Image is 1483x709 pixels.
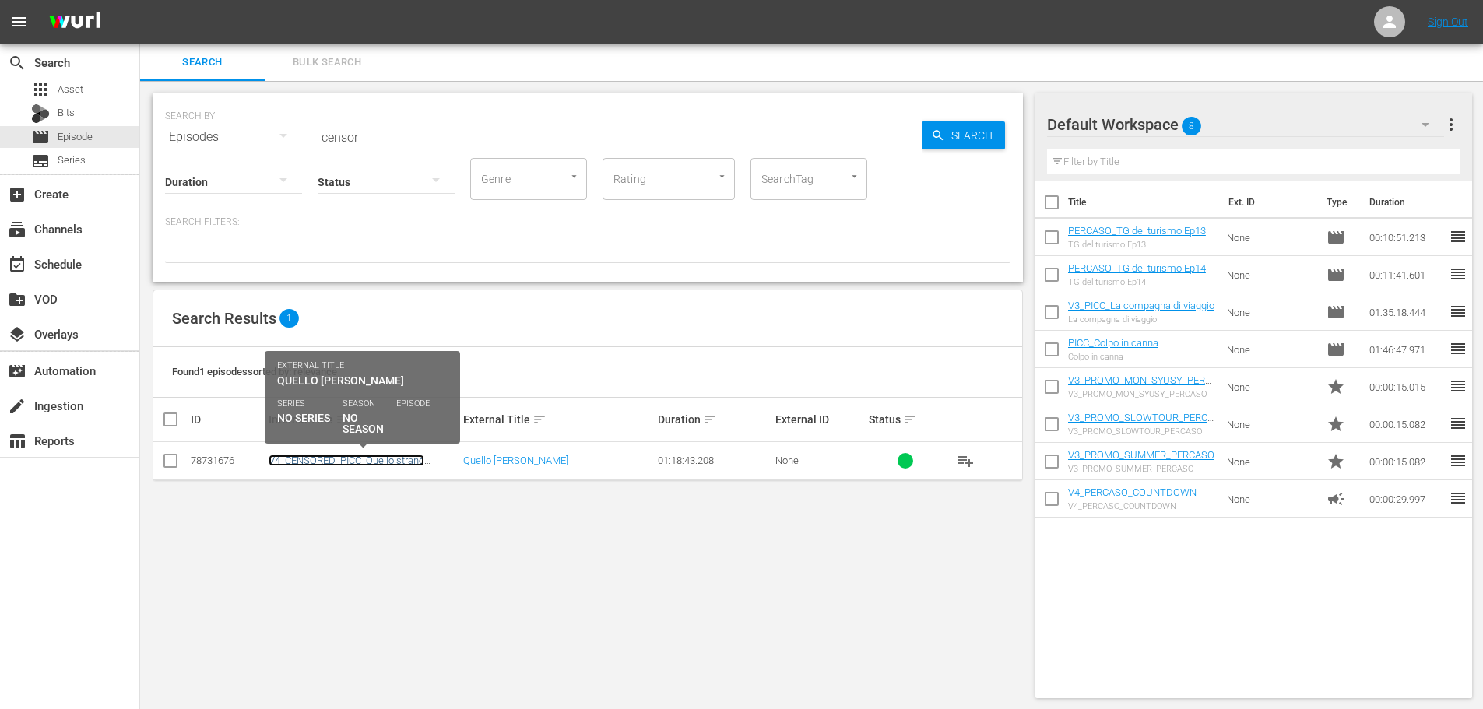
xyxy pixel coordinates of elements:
[1221,480,1320,518] td: None
[1449,489,1467,507] span: reorder
[1363,331,1449,368] td: 01:46:47.971
[956,451,975,470] span: playlist_add
[1327,415,1345,433] span: Promo
[1360,181,1453,224] th: Duration
[58,153,86,168] span: Series
[1068,262,1206,274] a: PERCASO_TG del turismo Ep14
[1068,389,1215,399] div: V3_PROMO_MON_SYUSY_PERCASO
[8,325,26,344] span: Overlays
[945,121,1005,149] span: Search
[903,412,917,426] span: sort
[775,413,864,426] div: External ID
[1327,340,1345,359] span: Episode
[1221,293,1320,331] td: None
[1068,426,1215,437] div: V3_PROMO_SLOWTOUR_PERCASO
[1449,302,1467,321] span: reorder
[567,169,582,184] button: Open
[269,410,459,429] div: Internal Title
[8,54,26,72] span: Search
[1363,405,1449,443] td: 00:00:15.082
[8,290,26,309] span: VOD
[1068,486,1197,498] a: V4_PERCASO_COUNTDOWN
[58,82,83,97] span: Asset
[9,12,28,31] span: menu
[532,412,546,426] span: sort
[463,455,568,466] a: Quello [PERSON_NAME]
[1068,352,1158,362] div: Colpo in canna
[1428,16,1468,28] a: Sign Out
[8,255,26,274] span: Schedule
[1449,227,1467,246] span: reorder
[165,115,302,159] div: Episodes
[1449,339,1467,358] span: reorder
[1068,412,1214,435] a: V3_PROMO_SLOWTOUR_PERCASO
[269,455,424,478] a: V4_CENSORED_PICC_Quello strano desiderio
[1182,110,1201,142] span: 8
[1221,405,1320,443] td: None
[31,128,50,146] span: Episode
[715,169,729,184] button: Open
[1327,490,1345,508] span: Ad
[1363,219,1449,256] td: 00:10:51.213
[1068,277,1206,287] div: TG del turismo Ep14
[947,442,984,479] button: playlist_add
[1449,265,1467,283] span: reorder
[8,397,26,416] span: Ingestion
[31,152,50,170] span: Series
[191,455,264,466] div: 78731676
[1068,449,1214,461] a: V3_PROMO_SUMMER_PERCASO
[8,185,26,204] span: Create
[31,80,50,99] span: Asset
[703,412,717,426] span: sort
[191,413,264,426] div: ID
[1221,443,1320,480] td: None
[8,362,26,381] span: Automation
[1363,368,1449,405] td: 00:00:15.015
[1449,451,1467,470] span: reorder
[1068,300,1214,311] a: V3_PICC_La compagna di viaggio
[149,54,255,72] span: Search
[1068,337,1158,349] a: PICC_Colpo in canna
[1363,256,1449,293] td: 00:11:41.601
[658,455,770,466] div: 01:18:43.208
[1317,181,1360,224] th: Type
[58,129,93,145] span: Episode
[1442,106,1460,143] button: more_vert
[31,104,50,123] div: Bits
[1442,115,1460,134] span: more_vert
[58,105,75,121] span: Bits
[8,432,26,451] span: Reports
[775,455,864,466] div: None
[336,412,350,426] span: sort
[847,169,862,184] button: Open
[1221,219,1320,256] td: None
[1219,181,1318,224] th: Ext. ID
[1068,464,1214,474] div: V3_PROMO_SUMMER_PERCASO
[1068,240,1206,250] div: TG del turismo Ep13
[658,410,770,429] div: Duration
[165,216,1010,229] p: Search Filters:
[1363,443,1449,480] td: 00:00:15.082
[172,309,276,328] span: Search Results
[37,4,112,40] img: ans4CAIJ8jUAAAAAAAAAAAAAAAAAAAAAAAAgQb4GAAAAAAAAAAAAAAAAAAAAAAAAJMjXAAAAAAAAAAAAAAAAAAAAAAAAgAT5G...
[1068,225,1206,237] a: PERCASO_TG del turismo Ep13
[463,410,653,429] div: External Title
[274,54,380,72] span: Bulk Search
[1068,501,1197,511] div: V4_PERCASO_COUNTDOWN
[869,410,942,429] div: Status
[1327,303,1345,321] span: Episode
[8,220,26,239] span: Channels
[1068,374,1211,398] a: V3_PROMO_MON_SYUSY_PERCASO
[1363,480,1449,518] td: 00:00:29.997
[1221,368,1320,405] td: None
[1327,265,1345,284] span: Episode
[1363,293,1449,331] td: 01:35:18.444
[1449,377,1467,395] span: reorder
[1068,181,1219,224] th: Title
[922,121,1005,149] button: Search
[279,309,299,328] span: 1
[1221,331,1320,368] td: None
[1327,228,1345,247] span: Episode
[1068,314,1214,325] div: La compagna di viaggio
[172,366,337,377] span: Found 1 episodes sorted by: relevance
